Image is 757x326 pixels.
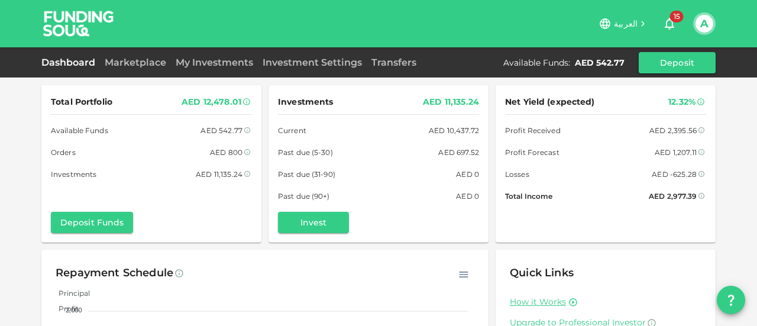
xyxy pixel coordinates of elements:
div: AED 12,478.01 [182,95,241,109]
div: AED 800 [210,146,242,159]
div: AED 0 [456,190,479,202]
span: Losses [505,168,529,180]
button: 15 [658,12,681,35]
div: Repayment Schedule [56,264,173,283]
button: A [695,15,713,33]
span: Total Income [505,190,552,202]
div: AED 697.52 [438,146,479,159]
button: Deposit Funds [51,212,133,233]
a: Marketplace [100,57,171,68]
span: Profit Forecast [505,146,559,159]
div: 12.32% [668,95,695,109]
tspan: 2,000 [66,306,82,314]
div: AED 11,135.24 [423,95,479,109]
span: Past due (90+) [278,190,330,202]
span: Orders [51,146,76,159]
a: How it Works [510,296,566,308]
span: Principal [50,289,90,298]
div: Available Funds : [503,57,570,69]
span: Quick Links [510,266,574,279]
a: Dashboard [41,57,100,68]
button: question [717,286,745,314]
span: Investments [51,168,96,180]
span: Past due (31-90) [278,168,335,180]
span: Net Yield (expected) [505,95,595,109]
span: Available Funds [51,124,108,137]
a: Investment Settings [258,57,367,68]
span: العربية [614,18,638,29]
div: AED 2,395.56 [649,124,697,137]
span: Profit Received [505,124,561,137]
button: Deposit [639,52,716,73]
div: AED 542.77 [200,124,242,137]
span: Profit [50,304,79,313]
div: AED 2,977.39 [649,190,697,202]
div: AED 1,207.11 [655,146,697,159]
span: Current [278,124,306,137]
a: My Investments [171,57,258,68]
div: AED 10,437.72 [429,124,479,137]
span: Investments [278,95,333,109]
span: 15 [670,11,684,22]
div: AED 11,135.24 [196,168,242,180]
a: Transfers [367,57,421,68]
div: AED 542.77 [575,57,625,69]
div: AED 0 [456,168,479,180]
span: Total Portfolio [51,95,112,109]
div: AED -625.28 [652,168,697,180]
span: Past due (5-30) [278,146,333,159]
button: Invest [278,212,349,233]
